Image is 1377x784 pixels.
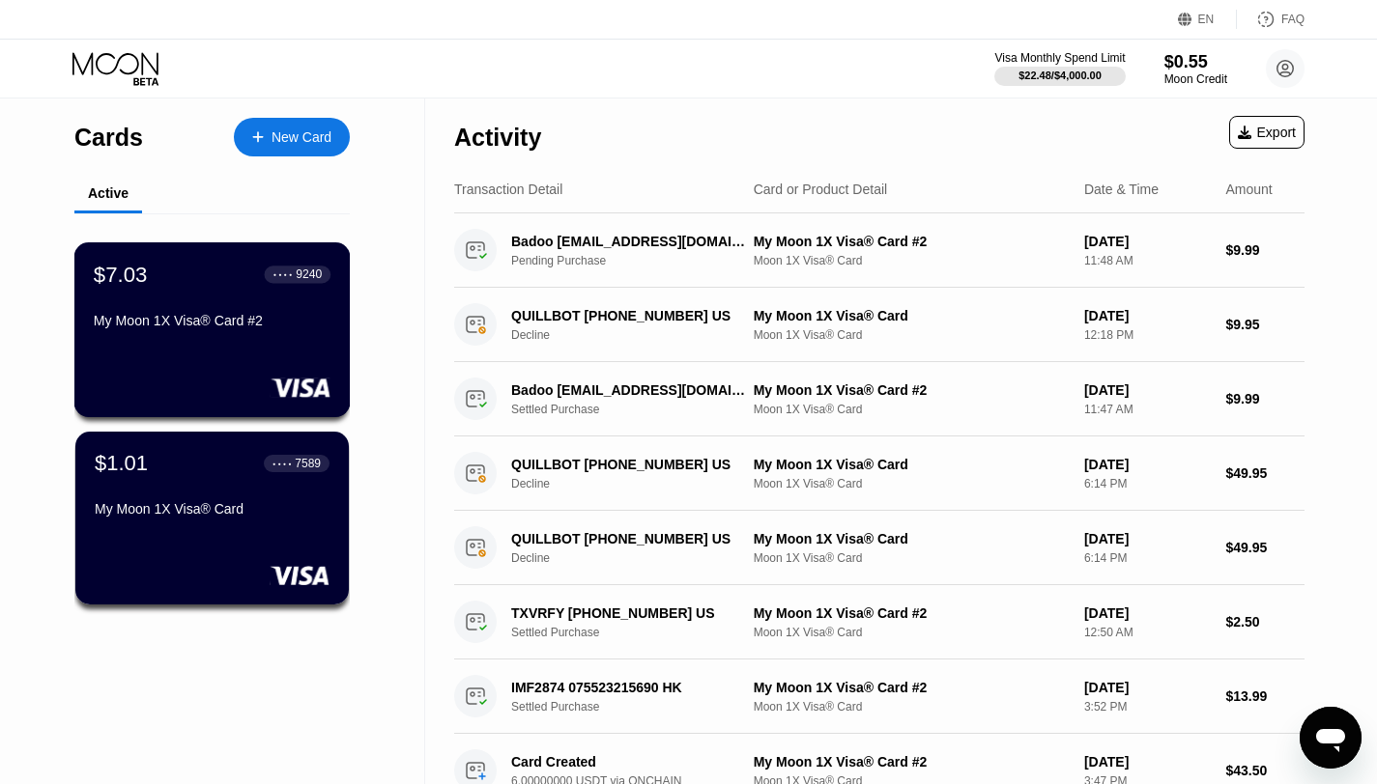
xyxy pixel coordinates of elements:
div: My Moon 1X Visa® Card [95,501,330,517]
div: Cards [74,124,143,152]
div: FAQ [1281,13,1305,26]
div: $0.55Moon Credit [1164,52,1227,86]
div: $9.99 [1225,391,1305,406]
div: Active [88,185,129,201]
div: ● ● ● ● [273,461,292,466]
div: FAQ [1237,10,1305,29]
div: Moon 1X Visa® Card [754,477,1069,490]
div: [DATE] [1084,234,1211,249]
div: 6:14 PM [1084,551,1211,565]
div: New Card [234,118,350,156]
div: Moon 1X Visa® Card [754,403,1069,416]
div: 7589 [295,457,321,470]
div: Badoo [EMAIL_ADDRESS][DOMAIN_NAME] [GEOGRAPHIC_DATA] IE [511,382,749,398]
div: EN [1178,10,1237,29]
div: My Moon 1X Visa® Card #2 [754,605,1069,621]
div: $49.95 [1225,465,1305,481]
div: Decline [511,328,766,342]
div: ● ● ● ● [273,271,293,277]
div: 9240 [296,267,322,281]
div: My Moon 1X Visa® Card [754,457,1069,472]
div: QUILLBOT [PHONE_NUMBER] USDeclineMy Moon 1X Visa® CardMoon 1X Visa® Card[DATE]12:18 PM$9.95 [454,288,1305,362]
div: My Moon 1X Visa® Card [754,531,1069,546]
div: Settled Purchase [511,403,766,416]
div: Badoo [EMAIL_ADDRESS][DOMAIN_NAME] [GEOGRAPHIC_DATA] IESettled PurchaseMy Moon 1X Visa® Card #2Mo... [454,362,1305,436]
div: [DATE] [1084,382,1211,398]
div: 11:47 AM [1084,403,1211,416]
div: [DATE] [1084,457,1211,472]
div: Amount [1225,182,1272,197]
div: Decline [511,551,766,565]
div: $7.03 [94,262,148,287]
div: Moon 1X Visa® Card [754,700,1069,714]
iframe: Button to launch messaging window [1300,707,1362,769]
div: Card or Product Detail [754,182,888,197]
div: QUILLBOT [PHONE_NUMBER] US [511,531,749,546]
div: My Moon 1X Visa® Card #2 [94,313,330,328]
div: [DATE] [1084,680,1211,695]
div: 3:52 PM [1084,700,1211,714]
div: Moon 1X Visa® Card [754,328,1069,342]
div: [DATE] [1084,308,1211,323]
div: Settled Purchase [511,626,766,639]
div: $1.01 [95,451,148,476]
div: $9.99 [1225,242,1305,258]
div: My Moon 1X Visa® Card [754,308,1069,323]
div: New Card [272,129,331,146]
div: Export [1238,125,1296,140]
div: TXVRFY [PHONE_NUMBER] US [511,605,749,621]
div: Transaction Detail [454,182,562,197]
div: Visa Monthly Spend Limit$22.48/$4,000.00 [994,51,1125,86]
div: $13.99 [1225,688,1305,704]
div: Moon Credit [1164,72,1227,86]
div: $0.55 [1164,52,1227,72]
div: $2.50 [1225,614,1305,630]
div: IMF2874 075523215690 HK [511,680,749,695]
div: $22.48 / $4,000.00 [1018,70,1102,81]
div: $7.03● ● ● ●9240My Moon 1X Visa® Card #2 [75,243,349,416]
div: [DATE] [1084,605,1211,621]
div: Moon 1X Visa® Card [754,551,1069,565]
div: $1.01● ● ● ●7589My Moon 1X Visa® Card [75,432,349,604]
div: Moon 1X Visa® Card [754,254,1069,267]
div: [DATE] [1084,531,1211,546]
div: Card Created [511,754,749,770]
div: $49.95 [1225,540,1305,555]
div: 12:18 PM [1084,328,1211,342]
div: [DATE] [1084,754,1211,770]
div: QUILLBOT [PHONE_NUMBER] USDeclineMy Moon 1X Visa® CardMoon 1X Visa® Card[DATE]6:14 PM$49.95 [454,436,1305,511]
div: My Moon 1X Visa® Card #2 [754,680,1069,695]
div: Settled Purchase [511,700,766,714]
div: 11:48 AM [1084,254,1211,267]
div: $43.50 [1225,763,1305,778]
div: QUILLBOT [PHONE_NUMBER] USDeclineMy Moon 1X Visa® CardMoon 1X Visa® Card[DATE]6:14 PM$49.95 [454,511,1305,585]
div: My Moon 1X Visa® Card #2 [754,382,1069,398]
div: My Moon 1X Visa® Card #2 [754,754,1069,770]
div: Visa Monthly Spend Limit [994,51,1125,65]
div: Activity [454,124,541,152]
div: IMF2874 075523215690 HKSettled PurchaseMy Moon 1X Visa® Card #2Moon 1X Visa® Card[DATE]3:52 PM$13.99 [454,659,1305,734]
div: Decline [511,477,766,490]
div: EN [1198,13,1215,26]
div: QUILLBOT [PHONE_NUMBER] US [511,308,749,323]
div: QUILLBOT [PHONE_NUMBER] US [511,457,749,472]
div: TXVRFY [PHONE_NUMBER] USSettled PurchaseMy Moon 1X Visa® Card #2Moon 1X Visa® Card[DATE]12:50 AM$... [454,585,1305,659]
div: My Moon 1X Visa® Card #2 [754,234,1069,249]
div: Date & Time [1084,182,1159,197]
div: Badoo [EMAIL_ADDRESS][DOMAIN_NAME] [GEOGRAPHIC_DATA] IE [511,234,749,249]
div: Badoo [EMAIL_ADDRESS][DOMAIN_NAME] [GEOGRAPHIC_DATA] IEPending PurchaseMy Moon 1X Visa® Card #2Mo... [454,213,1305,288]
div: Moon 1X Visa® Card [754,626,1069,639]
div: Pending Purchase [511,254,766,267]
div: 12:50 AM [1084,626,1211,639]
div: $9.95 [1225,317,1305,332]
div: 6:14 PM [1084,477,1211,490]
div: Export [1229,116,1305,149]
